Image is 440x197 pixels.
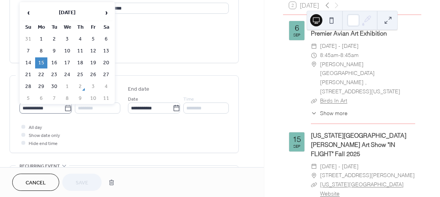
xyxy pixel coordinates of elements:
span: [PERSON_NAME][GEOGRAPHIC_DATA][PERSON_NAME] , [STREET_ADDRESS][US_STATE] [320,60,415,96]
td: 11 [74,46,86,57]
th: Sa [100,22,112,33]
span: [STREET_ADDRESS][PERSON_NAME] [320,171,415,180]
td: 1 [35,34,47,45]
div: End date [128,85,149,93]
td: 3 [87,81,99,92]
td: 5 [22,93,34,104]
span: [DATE] - [DATE] [320,42,359,51]
td: 10 [87,93,99,104]
td: 6 [100,34,112,45]
a: [US_STATE][GEOGRAPHIC_DATA] Website [320,181,404,197]
td: 22 [35,69,47,80]
a: [US_STATE][GEOGRAPHIC_DATA] [PERSON_NAME] Art Show "IN FLIGHT" Fall 2025 [311,132,406,158]
span: 8:45am [320,51,338,60]
span: Hide end time [29,140,58,148]
div: ​ [311,109,317,117]
div: ​ [311,180,317,189]
td: 31 [22,34,34,45]
td: 15 [35,57,47,68]
span: - [338,51,340,60]
div: ​ [311,60,317,69]
td: 21 [22,69,34,80]
td: 30 [48,81,60,92]
span: › [100,5,112,20]
td: 28 [22,81,34,92]
td: 18 [74,57,86,68]
div: ​ [311,42,317,51]
div: 15 [293,135,301,143]
th: [DATE] [35,5,99,21]
div: ​ [311,162,317,171]
td: 26 [87,69,99,80]
div: ​ [311,51,317,60]
td: 4 [100,81,112,92]
td: 6 [35,93,47,104]
th: Fr [87,22,99,33]
td: 13 [100,46,112,57]
span: 8:45am [340,51,359,60]
span: ‹ [23,5,34,20]
td: 7 [22,46,34,57]
td: 3 [61,34,73,45]
td: 25 [74,69,86,80]
a: Birds In Art [320,97,347,104]
span: [DATE] - [DATE] [320,162,359,171]
button: Cancel [12,174,59,191]
th: Tu [48,22,60,33]
td: 2 [48,34,60,45]
th: Th [74,22,86,33]
div: ​ [311,96,317,106]
div: Sep [293,33,300,37]
td: 17 [61,57,73,68]
td: 11 [100,93,112,104]
td: 24 [61,69,73,80]
td: 2 [74,81,86,92]
td: 10 [61,46,73,57]
td: 27 [100,69,112,80]
td: 9 [48,46,60,57]
td: 20 [100,57,112,68]
td: 9 [74,93,86,104]
td: 29 [35,81,47,92]
span: Date [128,95,138,103]
div: Sep [293,145,300,148]
td: 16 [48,57,60,68]
span: Cancel [26,179,46,187]
td: 8 [35,46,47,57]
button: ​Show more [311,109,348,117]
span: Recurring event [19,162,60,170]
th: Mo [35,22,47,33]
td: 4 [74,34,86,45]
td: 7 [48,93,60,104]
td: 5 [87,34,99,45]
div: 6 [295,24,299,32]
span: Show more [320,109,348,117]
span: Time [183,95,194,103]
span: All day [29,124,42,132]
div: ​ [311,171,317,180]
th: Su [22,22,34,33]
span: Show date only [29,132,60,140]
td: 1 [61,81,73,92]
td: 8 [61,93,73,104]
th: We [61,22,73,33]
td: 19 [87,57,99,68]
td: 12 [87,46,99,57]
td: 14 [22,57,34,68]
td: 23 [48,69,60,80]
